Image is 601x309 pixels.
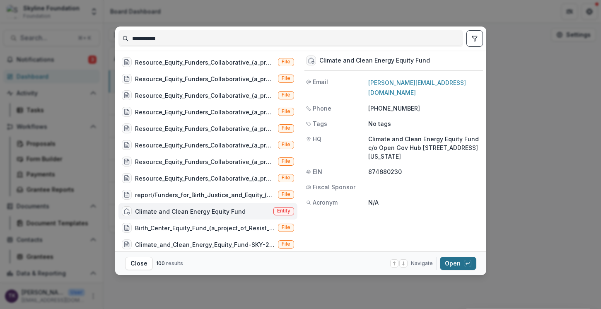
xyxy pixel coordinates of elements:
button: Open [440,257,476,270]
span: Entity [277,208,290,214]
div: Resource_Equity_Funders_Collaborative_(a_project_of_Amalgamated_Charitable_Foundation)-YC-2020-44... [135,58,275,67]
p: Climate and Clean Energy Equity Fund c/o Open Gov Hub [STREET_ADDRESS][US_STATE] [368,135,481,161]
div: report/Funders_for_Birth_Justice_and_Equity_(a_project_of_Elephant_Circle)-SKY-2023-59170-Grant_R... [135,191,275,199]
span: Phone [313,104,331,113]
p: N/A [368,198,481,207]
span: HQ [313,135,321,143]
span: Fiscal Sponsor [313,183,355,191]
div: Resource_Equity_Funders_Collaborative_(a_project_of_Amalgamated_Charitable_Foundation)-YC-2020-40... [135,91,275,100]
span: File [282,191,290,197]
p: No tags [368,119,391,128]
button: Close [125,257,153,270]
div: Resource_Equity_Funders_Collaborative_(a_project_of_Amalgamated_Charitable_Foundation)-SKY-2024-6... [135,141,275,150]
div: Resource_Equity_Funders_Collaborative_(a_project_of_Amalgamated_Charitable_Foundation)-YC-2021-45... [135,108,275,116]
span: File [282,109,290,114]
span: File [282,59,290,65]
div: Climate and Clean Energy Equity Fund [319,57,430,64]
span: results [166,260,183,266]
div: Resource_Equity_Funders_Collaborative_(a_project_of_Amalgamated_Charitable_Foundation)-SKY-2023-5... [135,124,275,133]
span: Tags [313,119,327,128]
div: Resource_Equity_Funders_Collaborative_(a_project_of_Amalgamated_Charitable_Foundation)-SKY-2023-5... [135,75,275,83]
span: File [282,142,290,147]
span: 100 [156,260,165,266]
span: File [282,92,290,98]
a: [PERSON_NAME][EMAIL_ADDRESS][DOMAIN_NAME] [368,79,466,96]
button: toggle filters [466,30,483,47]
div: Resource_Equity_Funders_Collaborative_(a_project_of_Amalgamated_Charitable_Foundation)-SKY-2023-5... [135,174,275,183]
span: Navigate [411,260,433,267]
span: Acronym [313,198,338,207]
p: [PHONE_NUMBER] [368,104,481,113]
span: EIN [313,167,322,176]
div: Climate_and_Clean_Energy_Equity_Fund-SKY-2023-58082.pdf [135,240,275,249]
span: Email [313,77,328,86]
span: File [282,158,290,164]
div: Climate and Clean Energy Equity Fund [135,207,246,216]
span: File [282,241,290,247]
div: Resource_Equity_Funders_Collaborative_(a_project_of_Amalgamated_Charitable_Foundation)-SKY-2023-5... [135,157,275,166]
div: Birth_Center_Equity_Fund_(a_project_of_Resist__Inc)-SKY-2023-58221.pdf [135,224,275,232]
p: 874680230 [368,167,481,176]
span: File [282,225,290,230]
span: File [282,75,290,81]
span: File [282,175,290,181]
span: File [282,125,290,131]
